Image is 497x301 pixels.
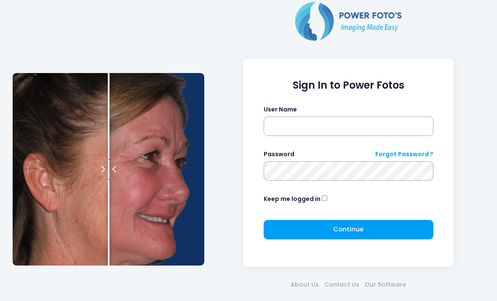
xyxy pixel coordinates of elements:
label: User Name [264,105,297,114]
a: Forgot Password ? [375,150,433,159]
span: Continue [333,225,363,233]
a: Contact Us [322,280,362,289]
label: Keep me logged in [264,195,321,203]
h1: Sign In to Power Fotos [264,79,433,92]
a: Our Software [362,280,409,289]
button: Continue [264,220,433,239]
a: About Us [288,280,322,289]
label: Password [264,150,294,159]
